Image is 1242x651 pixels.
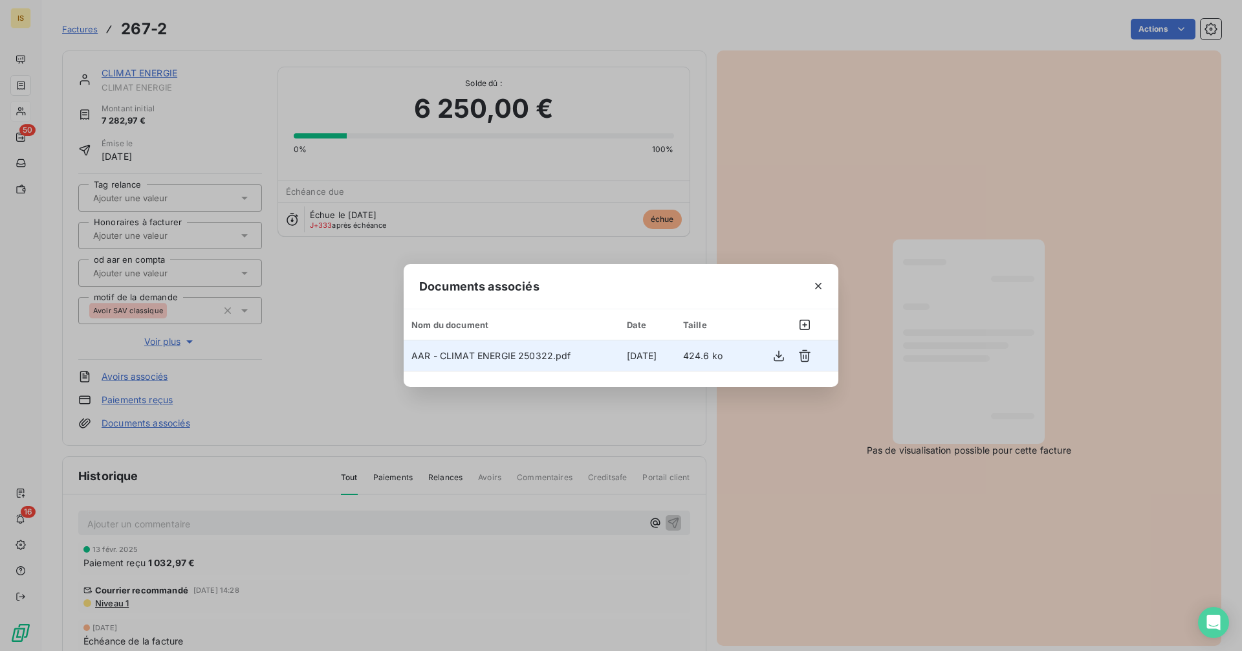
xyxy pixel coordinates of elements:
span: AAR - CLIMAT ENERGIE 250322.pdf [411,350,571,361]
div: Open Intercom Messenger [1198,607,1229,638]
div: Taille [683,320,735,330]
span: 424.6 ko [683,350,723,361]
div: Date [627,320,668,330]
div: Nom du document [411,320,611,330]
span: [DATE] [627,350,657,361]
span: Documents associés [419,278,539,295]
